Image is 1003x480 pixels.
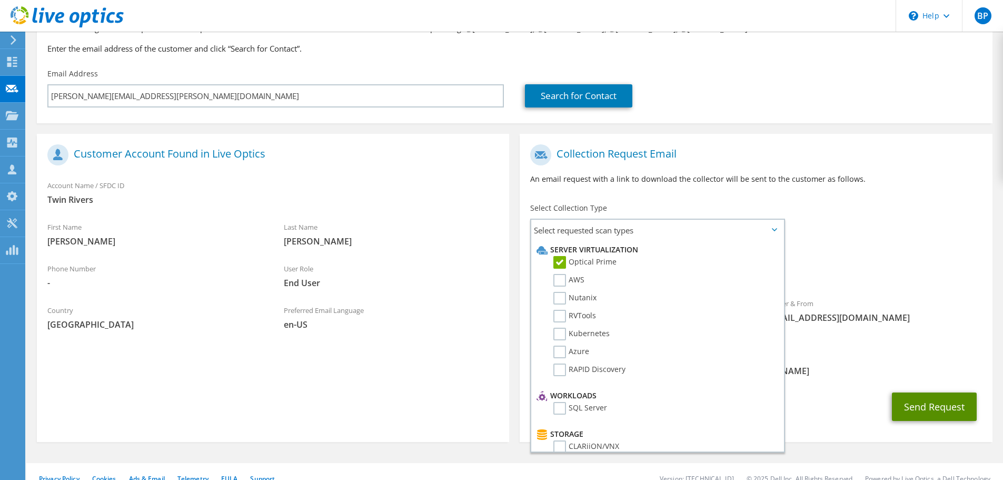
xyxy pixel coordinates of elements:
span: Twin Rivers [47,194,499,205]
span: [PERSON_NAME] [284,236,499,247]
span: - [47,277,263,289]
span: Select requested scan types [531,220,783,241]
div: Requested Collections [520,245,992,287]
div: Preferred Email Language [273,299,510,336]
h1: Collection Request Email [530,144,976,165]
li: Storage [534,428,778,440]
div: Account Name / SFDC ID [37,174,509,211]
h3: Enter the email address of the customer and click “Search for Contact”. [47,43,982,54]
label: CLARiiON/VNX [553,440,619,453]
label: AWS [553,274,584,287]
a: Search for Contact [525,84,632,107]
span: End User [284,277,499,289]
label: RVTools [553,310,596,322]
svg: \n [909,11,918,21]
div: Phone Number [37,258,273,294]
span: BP [975,7,991,24]
label: Nutanix [553,292,597,305]
label: Select Collection Type [530,203,607,213]
label: Email Address [47,68,98,79]
div: Last Name [273,216,510,252]
div: User Role [273,258,510,294]
h1: Customer Account Found in Live Optics [47,144,493,165]
label: Azure [553,346,589,358]
button: Send Request [892,393,977,421]
div: First Name [37,216,273,252]
li: Server Virtualization [534,243,778,256]
p: An email request with a link to download the collector will be sent to the customer as follows. [530,173,981,185]
label: RAPID Discovery [553,364,625,376]
label: SQL Server [553,402,607,415]
span: [EMAIL_ADDRESS][DOMAIN_NAME] [767,312,982,324]
span: [PERSON_NAME] [47,236,263,247]
div: To [520,292,756,340]
span: [GEOGRAPHIC_DATA] [47,319,263,330]
li: Workloads [534,389,778,402]
label: Optical Prime [553,256,617,269]
div: Sender & From [756,292,992,329]
div: CC & Reply To [520,346,992,382]
span: en-US [284,319,499,330]
div: Country [37,299,273,336]
label: Kubernetes [553,328,610,340]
